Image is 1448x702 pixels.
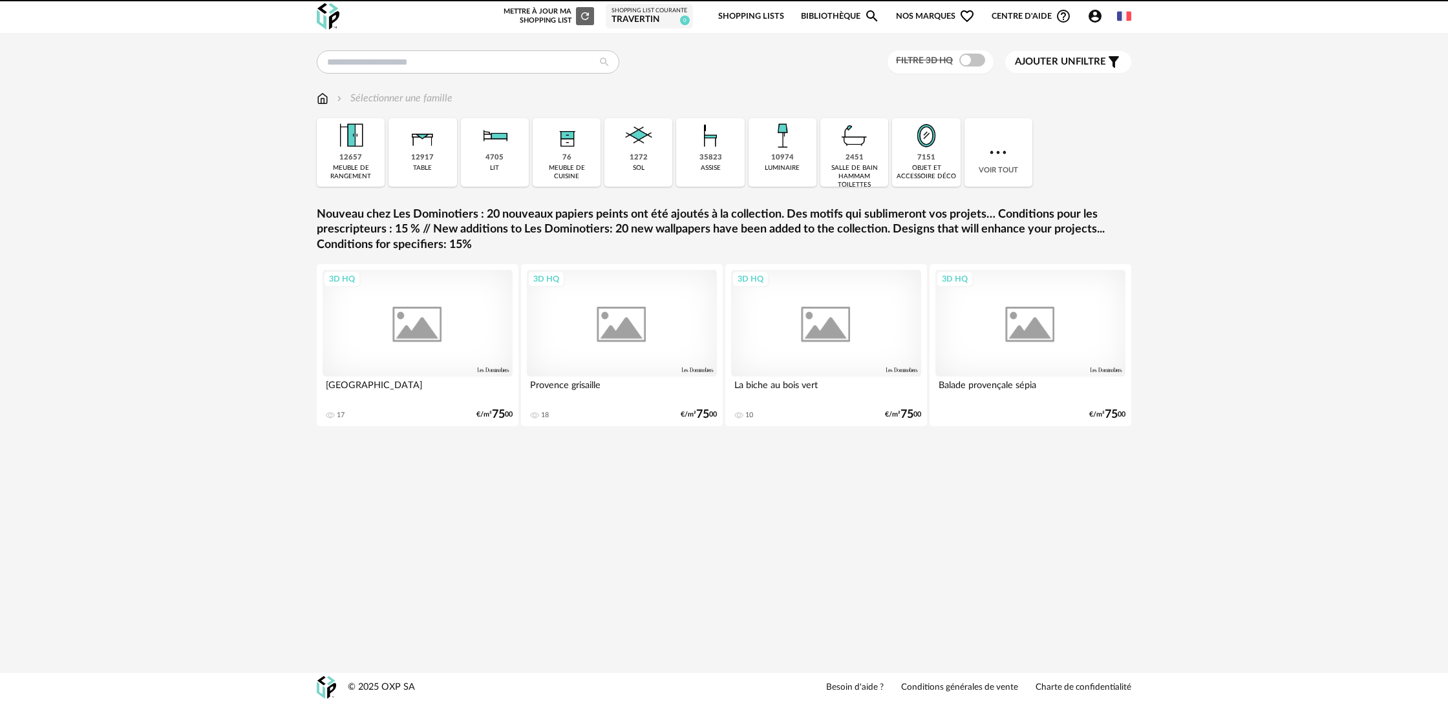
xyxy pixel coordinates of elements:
[725,264,927,426] a: 3D HQ La biche au bois vert 10 €/m²7500
[521,264,723,426] a: 3D HQ Provence grisaille 18 €/m²7500
[321,164,381,181] div: meuble de rangement
[964,118,1032,187] div: Voir tout
[930,264,1131,426] a: 3D HQ Balade provençale sépia €/m²7500
[885,410,921,419] div: €/m² 00
[824,164,884,189] div: salle de bain hammam toilettes
[1015,57,1076,67] span: Ajouter un
[562,153,571,163] div: 76
[959,8,975,24] span: Heart Outline icon
[317,3,339,30] img: OXP
[935,377,1125,402] div: Balade provençale sépia
[1106,54,1122,70] span: Filter icon
[339,153,362,163] div: 12657
[826,682,884,694] a: Besoin d'aide ?
[1005,51,1131,73] button: Ajouter unfiltre Filter icon
[1089,410,1125,419] div: €/m² 00
[765,164,800,172] div: luminaire
[323,271,361,287] div: 3D HQ
[413,164,432,172] div: table
[745,411,753,420] div: 10
[1056,8,1071,24] span: Help Circle Outline icon
[1015,56,1106,68] span: filtre
[334,118,368,153] img: Meuble%20de%20rangement.png
[909,118,944,153] img: Miroir.png
[801,1,880,32] a: BibliothèqueMagnify icon
[549,118,584,153] img: Rangement.png
[864,8,880,24] span: Magnify icon
[1105,410,1118,419] span: 75
[490,164,499,172] div: lit
[896,56,953,65] span: Filtre 3D HQ
[936,271,974,287] div: 3D HQ
[701,164,721,172] div: assise
[334,91,345,106] img: svg+xml;base64,PHN2ZyB3aWR0aD0iMTYiIGhlaWdodD0iMTYiIHZpZXdCb3g9IjAgMCAxNiAxNiIgZmlsbD0ibm9uZSIgeG...
[317,264,518,426] a: 3D HQ [GEOGRAPHIC_DATA] 17 €/m²7500
[681,410,717,419] div: €/m² 00
[732,271,769,287] div: 3D HQ
[323,377,513,402] div: [GEOGRAPHIC_DATA]
[485,153,504,163] div: 4705
[492,410,505,419] span: 75
[317,91,328,106] img: svg+xml;base64,PHN2ZyB3aWR0aD0iMTYiIGhlaWdodD0iMTciIHZpZXdCb3g9IjAgMCAxNiAxNyIgZmlsbD0ibm9uZSIgeG...
[477,118,512,153] img: Literie.png
[696,410,709,419] span: 75
[765,118,800,153] img: Luminaire.png
[405,118,440,153] img: Table.png
[837,118,872,153] img: Salle%20de%20bain.png
[541,411,549,420] div: 18
[348,681,415,694] div: © 2025 OXP SA
[992,8,1071,24] span: Centre d'aideHelp Circle Outline icon
[527,377,717,402] div: Provence grisaille
[986,141,1010,164] img: more.7b13dc1.svg
[680,15,690,25] span: 0
[630,153,648,163] div: 1272
[1087,8,1109,24] span: Account Circle icon
[612,14,687,26] div: travertin
[612,7,687,26] a: Shopping List courante travertin 0
[476,410,513,419] div: €/m² 00
[693,118,728,153] img: Assise.png
[771,153,794,163] div: 10974
[1117,9,1131,23] img: fr
[317,676,336,699] img: OXP
[317,207,1131,253] a: Nouveau chez Les Dominotiers : 20 nouveaux papiers peints ont été ajoutés à la collection. Des mo...
[337,411,345,420] div: 17
[901,682,1018,694] a: Conditions générales de vente
[1087,8,1103,24] span: Account Circle icon
[1036,682,1131,694] a: Charte de confidentialité
[699,153,722,163] div: 35823
[501,7,594,25] div: Mettre à jour ma Shopping List
[718,1,784,32] a: Shopping Lists
[846,153,864,163] div: 2451
[527,271,565,287] div: 3D HQ
[896,164,956,181] div: objet et accessoire déco
[411,153,434,163] div: 12917
[334,91,452,106] div: Sélectionner une famille
[731,377,921,402] div: La biche au bois vert
[896,1,975,32] span: Nos marques
[621,118,656,153] img: Sol.png
[917,153,935,163] div: 7151
[633,164,644,172] div: sol
[612,7,687,15] div: Shopping List courante
[900,410,913,419] span: 75
[579,12,591,19] span: Refresh icon
[537,164,597,181] div: meuble de cuisine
